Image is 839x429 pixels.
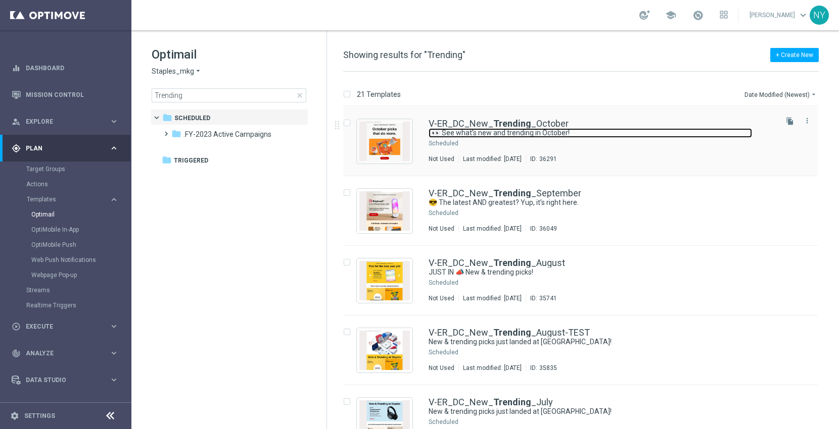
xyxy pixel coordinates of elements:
div: Target Groups [26,162,130,177]
span: Data Studio [26,377,109,383]
a: Realtime Triggers [26,301,105,309]
div: Press SPACE to select this row. [333,315,837,385]
i: keyboard_arrow_right [109,143,119,153]
div: Analyze [12,349,109,358]
a: 😎 The latest AND greatest? Yup, it’s right here. [429,198,752,207]
div: ID: [526,364,557,372]
span: close [296,91,304,99]
div: Last modified: [DATE] [459,294,526,302]
div: ID: [526,294,557,302]
a: Optimail [31,210,105,219]
div: Press SPACE to select this row. [333,106,837,176]
span: Showing results for "Trending" [343,49,465,60]
b: Trending [493,397,531,407]
span: Execute [26,324,109,330]
a: V-ER_DC_New_Trending_October [429,119,569,128]
div: Optimail [31,207,130,222]
div: Scheduled [429,209,458,217]
i: keyboard_arrow_right [109,117,119,126]
i: play_circle_outline [12,322,21,331]
div: Plan [12,144,109,153]
a: Dashboard [26,55,119,81]
i: gps_fixed [12,144,21,153]
img: 36049.jpeg [359,191,410,231]
span: Analyze [26,350,109,356]
span: Templates [27,196,99,202]
div: Last modified: [DATE] [459,364,526,372]
i: folder [162,113,172,123]
b: Trending [493,257,531,268]
i: keyboard_arrow_right [109,348,119,358]
span: keyboard_arrow_down [798,10,809,21]
a: Actions [26,180,105,188]
div: Last modified: [DATE] [459,225,526,233]
i: folder [171,129,181,139]
button: Templates keyboard_arrow_right [26,195,119,203]
i: equalizer [12,64,21,73]
div: Scheduled [429,348,458,356]
div: JUST IN 📣 New & trending picks! [429,267,775,277]
div: equalizer Dashboard [11,64,119,72]
div: Web Push Notifications [31,252,130,267]
img: 35835.jpeg [359,331,410,370]
a: V-ER_DC_New_Trending_September [429,189,581,198]
i: more_vert [803,117,811,125]
i: arrow_drop_down [194,67,202,76]
div: Execute [12,322,109,331]
div: OptiMobile In-App [31,222,130,237]
div: Last modified: [DATE] [459,155,526,163]
i: person_search [12,117,21,126]
i: settings [10,411,19,420]
div: Scheduled [429,139,458,147]
span: Explore [26,119,109,125]
div: Templates [27,196,109,202]
i: arrow_drop_down [810,90,818,98]
div: Scheduled [460,418,775,426]
button: file_copy [783,115,797,128]
span: Triggered [174,156,208,165]
span: Staples_mkg [152,67,194,76]
span: Plan [26,145,109,151]
a: Streams [26,286,105,294]
a: New & trending picks just landed at [GEOGRAPHIC_DATA]! [429,337,752,347]
div: Streams [26,283,130,298]
button: more_vert [802,115,812,127]
a: Settings [24,413,55,419]
button: + Create New [770,48,819,62]
div: Optibot [12,393,119,420]
i: file_copy [786,117,794,125]
button: track_changes Analyze keyboard_arrow_right [11,349,119,357]
div: OptiMobile Push [31,237,130,252]
b: Trending [493,327,531,338]
a: V-ER_DC_New_Trending_August-TEST [429,328,590,337]
div: person_search Explore keyboard_arrow_right [11,118,119,126]
a: OptiMobile In-App [31,226,105,234]
div: ID: [526,225,557,233]
span: Scheduled [174,114,210,123]
div: Press SPACE to select this row. [333,246,837,315]
a: Target Groups [26,165,105,173]
a: Web Push Notifications [31,256,105,264]
a: Webpage Pop-up [31,271,105,279]
i: track_changes [12,349,21,358]
div: Press SPACE to select this row. [333,176,837,246]
button: Date Modified (Newest)arrow_drop_down [743,88,819,100]
a: V-ER_DC_New_Trending_August [429,258,565,267]
div: Data Studio [12,376,109,385]
div: Scheduled [460,209,775,217]
img: 36291.jpeg [359,122,410,161]
div: 36291 [539,155,557,163]
b: Trending [493,188,531,198]
button: Data Studio keyboard_arrow_right [11,376,119,384]
img: 35741.jpeg [359,261,410,300]
input: Search Template [152,88,306,102]
div: Scheduled [460,139,775,147]
div: play_circle_outline Execute keyboard_arrow_right [11,323,119,331]
a: Mission Control [26,81,119,108]
div: Templates [26,192,130,283]
div: Mission Control [11,91,119,99]
a: V-ER_DC_New_Trending_July [429,398,553,407]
